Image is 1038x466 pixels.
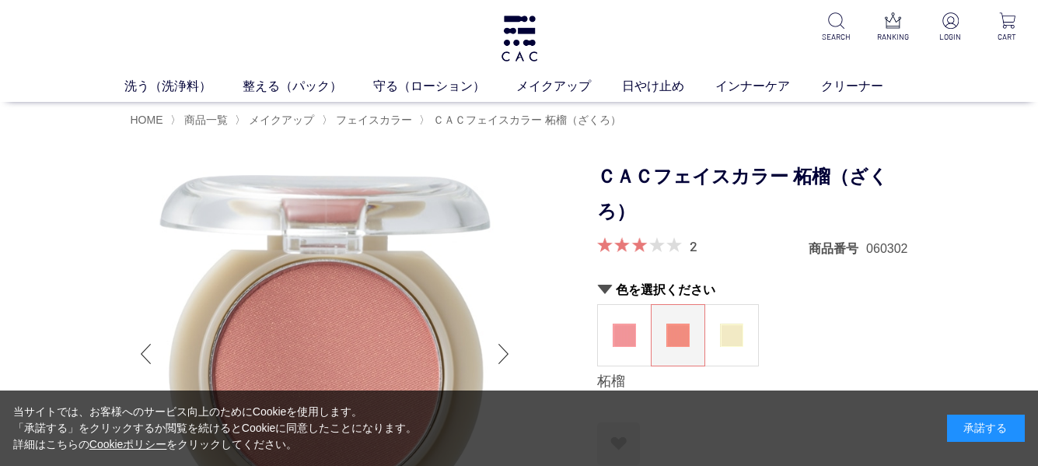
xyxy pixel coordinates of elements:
[13,404,418,453] div: 当サイトでは、お客様へのサービス向上のためにCookieを使用します。 「承諾する」をクリックするか閲覧を続けるとCookieに同意したことになります。 詳細はこちらの をクリックしてください。
[818,12,855,43] a: SEARCH
[705,305,758,366] a: 鈴蘭
[430,114,621,126] a: ＣＡＣフェイスカラー 柘榴（ざくろ）
[597,304,652,366] dl: 秋桜
[333,114,412,126] a: フェイスカラー
[666,324,690,347] img: 柘榴
[875,12,911,43] a: RANKING
[989,12,1026,43] a: CART
[818,31,855,43] p: SEARCH
[181,114,228,126] a: 商品一覧
[89,438,167,450] a: Cookieポリシー
[249,114,314,126] span: メイクアップ
[516,77,622,96] a: メイクアップ
[651,304,705,366] dl: 柘榴
[419,113,625,128] li: 〉
[373,77,516,96] a: 守る（ローション）
[598,305,651,366] a: 秋桜
[246,114,314,126] a: メイクアップ
[622,77,715,96] a: 日やけ止め
[131,114,163,126] a: HOME
[243,77,373,96] a: 整える（パック）
[235,113,318,128] li: 〉
[433,114,621,126] span: ＣＡＣフェイスカラー 柘榴（ざくろ）
[690,237,697,254] a: 2
[597,159,908,229] h1: ＣＡＣフェイスカラー 柘榴（ざくろ）
[488,323,519,385] div: Next slide
[704,304,759,366] dl: 鈴蘭
[124,77,243,96] a: 洗う（洗浄料）
[809,240,866,257] dt: 商品番号
[613,324,636,347] img: 秋桜
[322,113,416,128] li: 〉
[170,113,232,128] li: 〉
[499,16,540,61] img: logo
[720,324,743,347] img: 鈴蘭
[821,77,914,96] a: クリーナー
[932,31,969,43] p: LOGIN
[875,31,911,43] p: RANKING
[336,114,412,126] span: フェイスカラー
[131,323,162,385] div: Previous slide
[597,373,908,391] div: 柘榴
[947,415,1025,442] div: 承諾する
[715,77,821,96] a: インナーケア
[184,114,228,126] span: 商品一覧
[932,12,969,43] a: LOGIN
[866,240,907,257] dd: 060302
[597,282,908,298] h2: 色を選択ください
[989,31,1026,43] p: CART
